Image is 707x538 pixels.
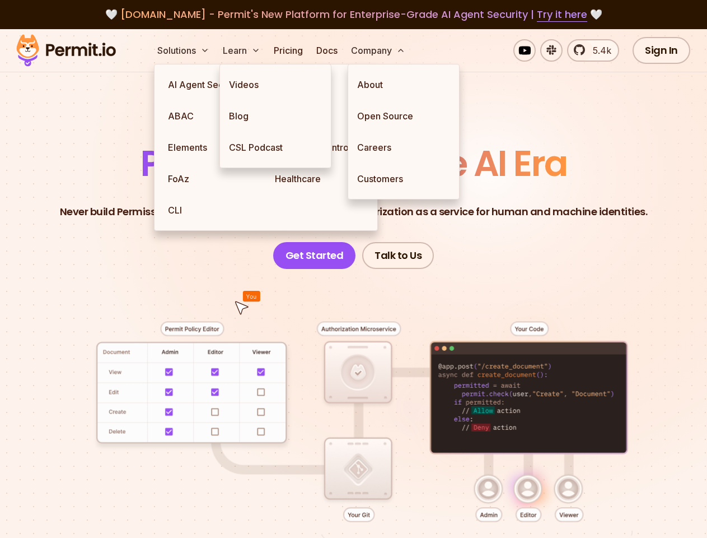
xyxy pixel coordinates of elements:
img: Permit logo [11,31,121,69]
a: Healthcare [266,163,373,194]
a: Customers [348,163,459,194]
a: CLI [159,194,266,226]
span: 5.4k [586,44,611,57]
span: [DOMAIN_NAME] - Permit's New Platform for Enterprise-Grade AI Agent Security | [120,7,587,21]
a: 5.4k [567,39,619,62]
button: Company [347,39,410,62]
a: Sign In [633,37,690,64]
a: AI Agent Security [159,69,266,100]
a: FoAz [159,163,266,194]
a: Elements [159,132,266,163]
a: About [348,69,459,100]
a: ABAC [159,100,266,132]
div: 🤍 🤍 [27,7,680,22]
a: Careers [348,132,459,163]
button: Solutions [153,39,214,62]
span: Permissions for The AI Era [141,138,567,188]
a: Open Source [348,100,459,132]
button: Learn [218,39,265,62]
a: Get Started [273,242,356,269]
a: Try it here [537,7,587,22]
a: Pricing [269,39,307,62]
a: Docs [312,39,342,62]
a: CSL Podcast [220,132,331,163]
p: Never build Permissions again. Zero-latency fine-grained authorization as a service for human and... [60,204,648,220]
a: Blog [220,100,331,132]
a: Videos [220,69,331,100]
a: Talk to Us [362,242,434,269]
